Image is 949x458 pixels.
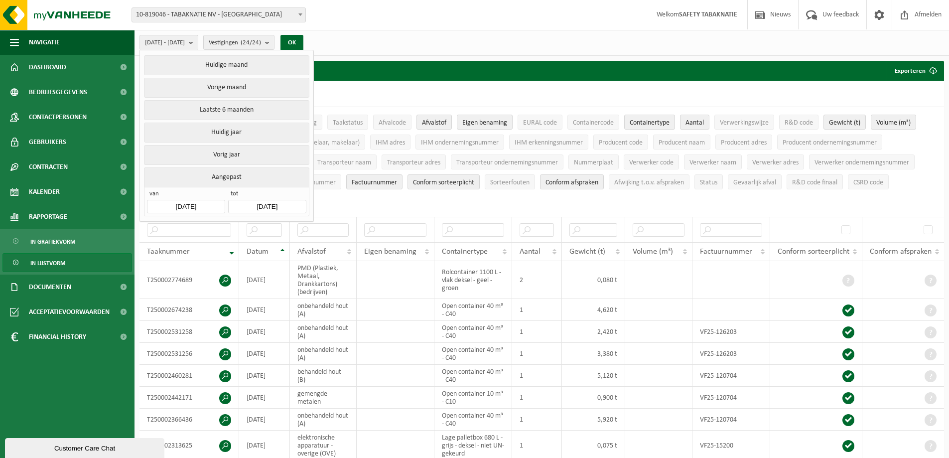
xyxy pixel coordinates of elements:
[512,321,562,343] td: 1
[569,248,605,256] span: Gewicht (t)
[139,299,239,321] td: T250002674238
[132,8,305,22] span: 10-819046 - TABAKNATIE NV - ANTWERPEN
[562,343,625,365] td: 3,380 t
[876,119,911,127] span: Volume (m³)
[290,387,357,409] td: gemengde metalen
[512,299,562,321] td: 1
[239,343,290,365] td: [DATE]
[562,261,625,299] td: 0,080 t
[228,190,306,200] span: tot
[451,154,563,169] button: Transporteur ondernemingsnummerTransporteur ondernemingsnummer : Activate to sort
[370,135,410,150] button: IHM adresIHM adres: Activate to sort
[241,39,261,46] count: (24/24)
[485,174,535,189] button: SorteerfoutenSorteerfouten: Activate to sort
[29,130,66,154] span: Gebruikers
[823,115,866,130] button: Gewicht (t)Gewicht (t): Activate to sort
[239,387,290,409] td: [DATE]
[692,365,770,387] td: VF25-120704
[144,78,309,98] button: Vorige maand
[139,343,239,365] td: T250002531256
[434,387,512,409] td: Open container 10 m³ - C10
[203,35,274,50] button: Vestigingen(24/24)
[147,190,225,200] span: van
[290,343,357,365] td: onbehandeld hout (A)
[700,179,717,186] span: Status
[545,179,598,186] span: Conform afspraken
[416,115,452,130] button: AfvalstofAfvalstof: Activate to sort
[509,135,588,150] button: IHM erkenningsnummerIHM erkenningsnummer: Activate to sort
[692,321,770,343] td: VF25-126203
[434,299,512,321] td: Open container 40 m³ - C40
[540,174,604,189] button: Conform afspraken : Activate to sort
[614,179,684,186] span: Afwijking t.o.v. afspraken
[415,135,504,150] button: IHM ondernemingsnummerIHM ondernemingsnummer: Activate to sort
[685,119,704,127] span: Aantal
[512,387,562,409] td: 1
[490,179,530,186] span: Sorteerfouten
[692,409,770,431] td: VF25-120704
[2,253,132,272] a: In lijstvorm
[30,254,65,273] span: In lijstvorm
[689,159,736,166] span: Verwerker naam
[574,159,613,166] span: Nummerplaat
[728,174,782,189] button: Gevaarlijk afval : Activate to sort
[29,55,66,80] span: Dashboard
[456,159,558,166] span: Transporteur ondernemingsnummer
[787,174,843,189] button: R&D code finaalR&amp;D code finaal: Activate to sort
[692,343,770,365] td: VF25-126203
[407,174,480,189] button: Conform sorteerplicht : Activate to sort
[422,119,446,127] span: Afvalstof
[680,115,709,130] button: AantalAantal: Activate to sort
[247,248,269,256] span: Datum
[512,343,562,365] td: 1
[462,119,507,127] span: Eigen benaming
[29,105,87,130] span: Contactpersonen
[327,115,368,130] button: TaakstatusTaakstatus: Activate to sort
[434,365,512,387] td: Open container 40 m³ - C40
[512,409,562,431] td: 1
[209,35,261,50] span: Vestigingen
[364,248,416,256] span: Eigen benaming
[280,35,303,51] button: OK
[333,119,363,127] span: Taakstatus
[373,115,411,130] button: AfvalcodeAfvalcode: Activate to sort
[139,365,239,387] td: T250002460281
[785,119,813,127] span: R&D code
[567,115,619,130] button: ContainercodeContainercode: Activate to sort
[29,154,68,179] span: Contracten
[434,409,512,431] td: Open container 40 m³ - C40
[139,261,239,299] td: T250002774689
[779,115,818,130] button: R&D codeR&amp;D code: Activate to sort
[512,365,562,387] td: 1
[147,248,190,256] span: Taaknummer
[144,123,309,143] button: Huidig jaar
[520,248,541,256] span: Aantal
[659,139,705,147] span: Producent naam
[139,387,239,409] td: T250002442171
[523,119,557,127] span: EURAL code
[434,261,512,299] td: Rolcontainer 1100 L - vlak deksel - geel - groen
[29,204,67,229] span: Rapportage
[518,115,562,130] button: EURAL codeEURAL code: Activate to sort
[747,154,804,169] button: Verwerker adresVerwerker adres: Activate to sort
[568,154,619,169] button: NummerplaatNummerplaat: Activate to sort
[290,261,357,299] td: PMD (Plastiek, Metaal, Drankkartons) (bedrijven)
[809,154,915,169] button: Verwerker ondernemingsnummerVerwerker ondernemingsnummer: Activate to sort
[457,115,513,130] button: Eigen benamingEigen benaming: Activate to sort
[29,324,86,349] span: Financial History
[379,119,406,127] span: Afvalcode
[297,248,326,256] span: Afvalstof
[562,387,625,409] td: 0,900 t
[721,139,767,147] span: Producent adres
[387,159,440,166] span: Transporteur adres
[777,135,882,150] button: Producent ondernemingsnummerProducent ondernemingsnummer: Activate to sort
[139,35,198,50] button: [DATE] - [DATE]
[312,154,377,169] button: Transporteur naamTransporteur naam: Activate to sort
[139,321,239,343] td: T250002531258
[599,139,643,147] span: Producent code
[144,145,309,165] button: Vorig jaar
[434,321,512,343] td: Open container 40 m³ - C40
[653,135,710,150] button: Producent naamProducent naam: Activate to sort
[871,115,916,130] button: Volume (m³)Volume (m³): Activate to sort
[239,365,290,387] td: [DATE]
